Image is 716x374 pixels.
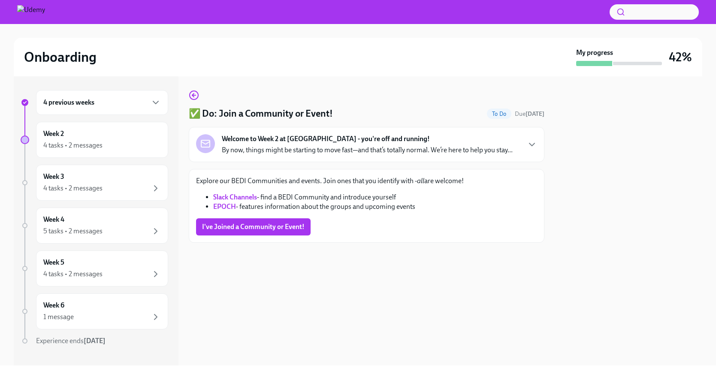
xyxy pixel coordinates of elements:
[17,5,45,19] img: Udemy
[417,177,424,185] em: all
[222,134,430,144] strong: Welcome to Week 2 at [GEOGRAPHIC_DATA] - you're off and running!
[43,172,64,181] h6: Week 3
[24,48,97,66] h2: Onboarding
[213,202,537,211] li: - features information about the groups and upcoming events
[43,226,103,236] div: 5 tasks • 2 messages
[515,110,544,118] span: August 23rd, 2025 10:00
[43,301,64,310] h6: Week 6
[21,165,168,201] a: Week 34 tasks • 2 messages
[213,193,257,201] a: Slack Channels
[222,145,513,155] p: By now, things might be starting to move fast—and that’s totally normal. We’re here to help you s...
[43,258,64,267] h6: Week 5
[36,337,106,345] span: Experience ends
[21,293,168,329] a: Week 61 message
[21,250,168,287] a: Week 54 tasks • 2 messages
[189,107,333,120] h4: ✅ Do: Join a Community or Event!
[515,110,544,118] span: Due
[213,202,236,211] a: EPOCH
[576,48,613,57] strong: My progress
[21,122,168,158] a: Week 24 tasks • 2 messages
[43,312,74,322] div: 1 message
[487,111,511,117] span: To Do
[202,223,305,231] span: I've Joined a Community or Event!
[43,129,64,139] h6: Week 2
[213,193,537,202] li: - find a BEDI Community and introduce yourself
[669,49,692,65] h3: 42%
[196,176,537,186] p: Explore our BEDI Communities and events. Join ones that you identify with - are welcome!
[43,141,103,150] div: 4 tasks • 2 messages
[21,208,168,244] a: Week 45 tasks • 2 messages
[43,184,103,193] div: 4 tasks • 2 messages
[526,110,544,118] strong: [DATE]
[43,269,103,279] div: 4 tasks • 2 messages
[84,337,106,345] strong: [DATE]
[36,90,168,115] div: 4 previous weeks
[43,215,64,224] h6: Week 4
[196,218,311,235] button: I've Joined a Community or Event!
[43,98,94,107] h6: 4 previous weeks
